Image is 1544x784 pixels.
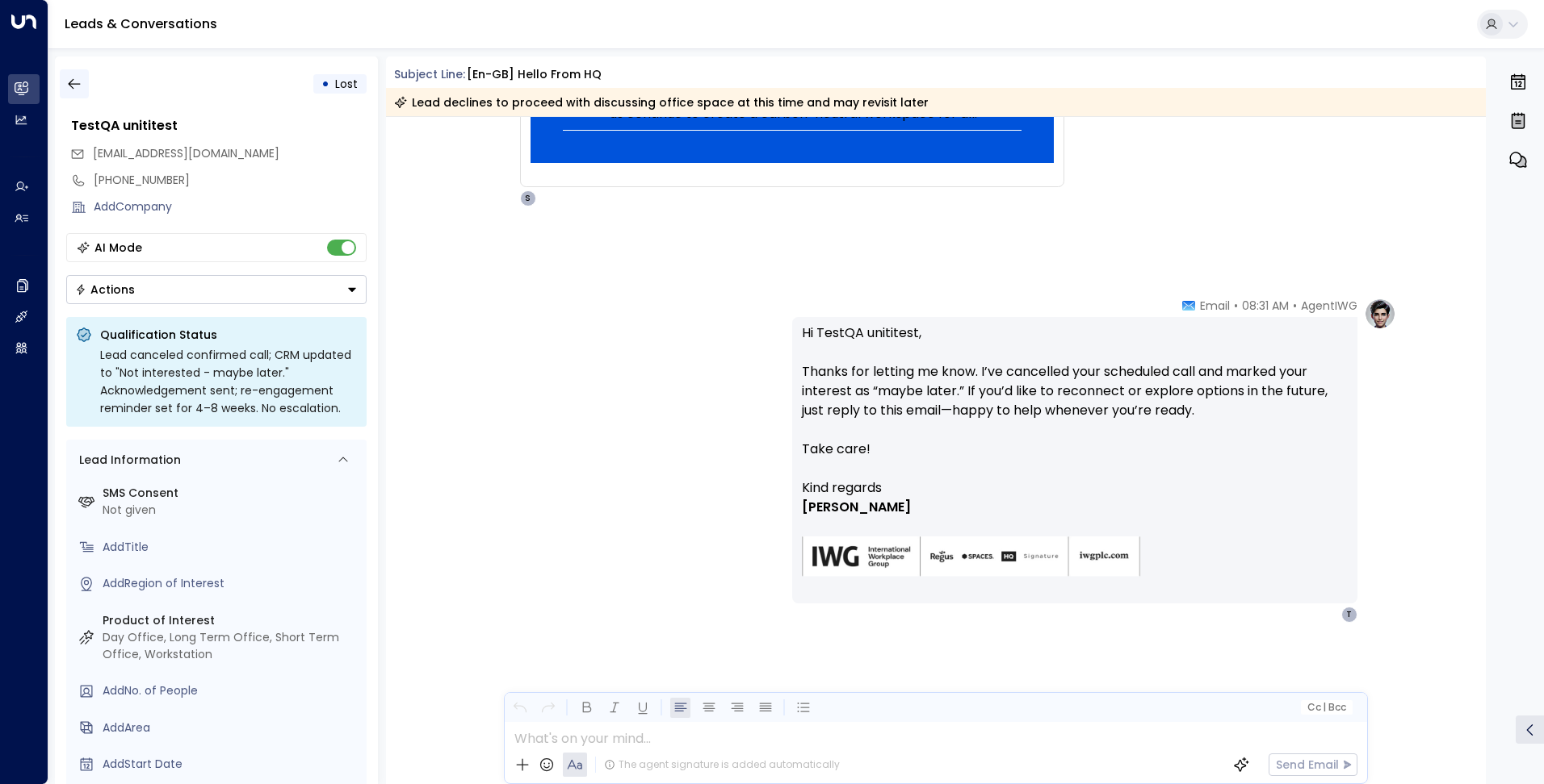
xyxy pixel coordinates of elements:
[103,502,360,519] div: Not given
[538,698,558,718] button: Redo
[103,629,360,663] div: Day Office, Long Term Office, Short Term Office, Workstation
[321,69,329,98] div: •
[802,478,1348,597] div: Signature
[66,275,367,304] button: Actions
[1300,700,1352,715] button: Cc|Bcc
[1323,702,1326,713] span: |
[100,327,357,343] p: Qualification Status
[100,346,357,417] div: Lead canceled confirmed call; CRM updated to "Not interested - maybe later." Acknowledgement sent...
[94,198,367,215] div: AddCompany
[1341,607,1357,623] div: T
[1301,298,1357,314] span: AgentIWG
[802,498,911,517] span: [PERSON_NAME]
[103,485,360,502] label: SMS Consent
[103,682,360,699] div: AddNo. of People
[66,275,367,304] div: Button group with a nested menu
[71,116,367,136] div: TestQA unititest
[394,94,929,111] div: Lead declines to proceed with discussing office space at this time and may revisit later
[510,698,530,718] button: Undo
[103,612,360,629] label: Product of Interest
[103,575,360,592] div: AddRegion of Interest
[467,66,602,83] div: [en-GB] Hello from HQ
[335,76,358,92] span: Lost
[802,478,882,498] span: Kind regards
[93,145,279,162] span: testqa.unititest@yahoo.com
[1200,298,1230,314] span: Email
[75,282,135,297] div: Actions
[103,539,360,556] div: AddTitle
[563,88,1022,122] p: Help us continue to create a carbon-neutral workspace for all.
[1293,298,1297,314] span: •
[1234,298,1238,314] span: •
[65,15,217,33] a: Leads & Conversations
[520,190,536,206] div: S
[103,719,360,736] div: AddArea
[394,66,465,82] span: Subject Line:
[94,240,142,256] div: AI Mode
[73,452,181,469] div: Lead Information
[94,172,367,189] div: [PHONE_NUMBER]
[1364,298,1396,330] img: profile-logo.png
[103,756,360,773] div: AddStart Date
[802,323,1348,478] p: Hi TestQA unititest, Thanks for letting me know. I’ve cancelled your scheduled call and marked yo...
[93,145,279,161] span: [EMAIL_ADDRESS][DOMAIN_NAME]
[1307,702,1345,713] span: Cc Bcc
[1242,298,1289,314] span: 08:31 AM
[604,757,840,772] div: The agent signature is added automatically
[802,536,1141,578] img: AIorK4zU2Kz5WUNqa9ifSKC9jFH1hjwenjvh85X70KBOPduETvkeZu4OqG8oPuqbwvp3xfXcMQJCRtwYb-SG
